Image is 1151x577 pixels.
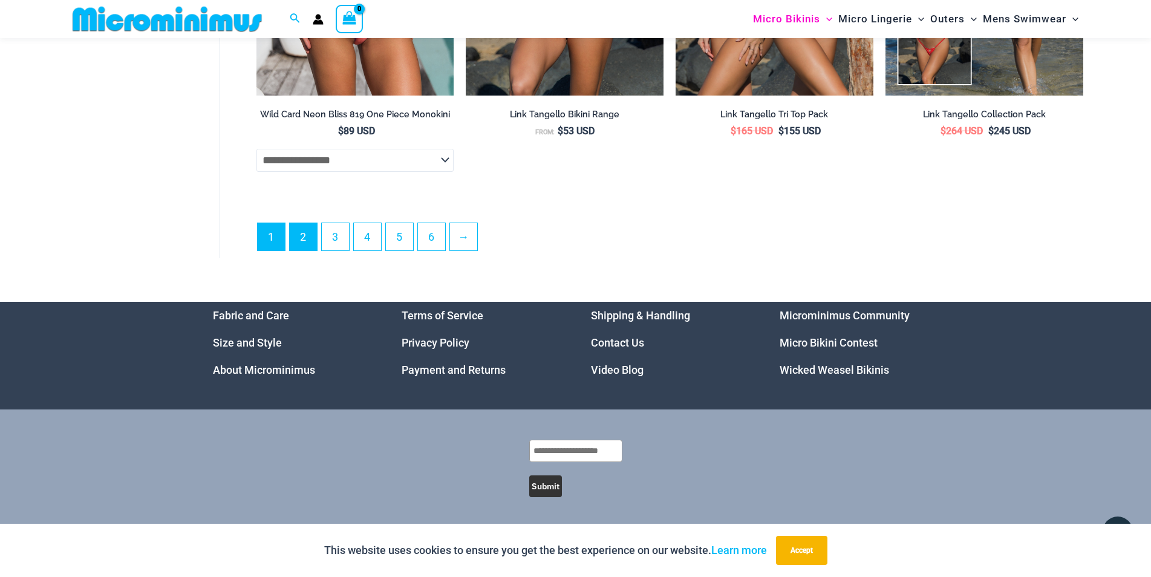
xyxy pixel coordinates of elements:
a: Learn more [711,544,767,556]
nav: Product Pagination [256,223,1083,258]
span: $ [731,125,736,137]
span: Micro Lingerie [838,4,912,34]
aside: Footer Widget 2 [402,302,561,383]
h2: Link Tangello Tri Top Pack [676,109,873,120]
a: Search icon link [290,11,301,27]
bdi: 264 USD [941,125,983,137]
img: MM SHOP LOGO FLAT [68,5,267,33]
a: Fabric and Care [213,309,289,322]
a: Page 4 [354,223,381,250]
a: Link Tangello Bikini Range [466,109,664,125]
span: Micro Bikinis [753,4,820,34]
bdi: 245 USD [988,125,1031,137]
a: Page 2 [290,223,317,250]
a: Wicked Weasel Bikinis [780,363,889,376]
span: Outers [930,4,965,34]
a: Wild Card Neon Bliss 819 One Piece Monokini [256,109,454,125]
bdi: 165 USD [731,125,773,137]
span: $ [988,125,994,137]
span: $ [338,125,344,137]
p: This website uses cookies to ensure you get the best experience on our website. [324,541,767,559]
a: Account icon link [313,14,324,25]
nav: Menu [213,302,372,383]
a: Page 6 [418,223,445,250]
bdi: 89 USD [338,125,375,137]
a: Video Blog [591,363,644,376]
span: $ [778,125,784,137]
span: Mens Swimwear [983,4,1066,34]
h2: Link Tangello Collection Pack [885,109,1083,120]
bdi: 155 USD [778,125,821,137]
a: Payment and Returns [402,363,506,376]
nav: Site Navigation [748,2,1084,36]
aside: Footer Widget 4 [780,302,939,383]
span: $ [558,125,563,137]
aside: Footer Widget 1 [213,302,372,383]
h2: Link Tangello Bikini Range [466,109,664,120]
span: Page 1 [258,223,285,250]
a: Micro Bikini Contest [780,336,878,349]
span: From: [535,128,555,136]
h2: Wild Card Neon Bliss 819 One Piece Monokini [256,109,454,120]
a: Size and Style [213,336,282,349]
a: Link Tangello Tri Top Pack [676,109,873,125]
span: Menu Toggle [1066,4,1078,34]
a: Mens SwimwearMenu ToggleMenu Toggle [980,4,1081,34]
span: Menu Toggle [820,4,832,34]
aside: Footer Widget 3 [591,302,750,383]
button: Submit [529,475,562,497]
nav: Menu [780,302,939,383]
a: → [450,223,477,250]
a: Micro BikinisMenu ToggleMenu Toggle [750,4,835,34]
a: OutersMenu ToggleMenu Toggle [927,4,980,34]
a: Microminimus Community [780,309,910,322]
span: $ [941,125,946,137]
span: Menu Toggle [965,4,977,34]
a: Page 5 [386,223,413,250]
a: Page 3 [322,223,349,250]
a: Privacy Policy [402,336,469,349]
nav: Menu [591,302,750,383]
nav: Menu [402,302,561,383]
span: Menu Toggle [912,4,924,34]
bdi: 53 USD [558,125,595,137]
a: Link Tangello Collection Pack [885,109,1083,125]
a: Micro LingerieMenu ToggleMenu Toggle [835,4,927,34]
a: Terms of Service [402,309,483,322]
button: Accept [776,536,827,565]
a: Contact Us [591,336,644,349]
a: About Microminimus [213,363,315,376]
a: View Shopping Cart, empty [336,5,364,33]
a: Shipping & Handling [591,309,690,322]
